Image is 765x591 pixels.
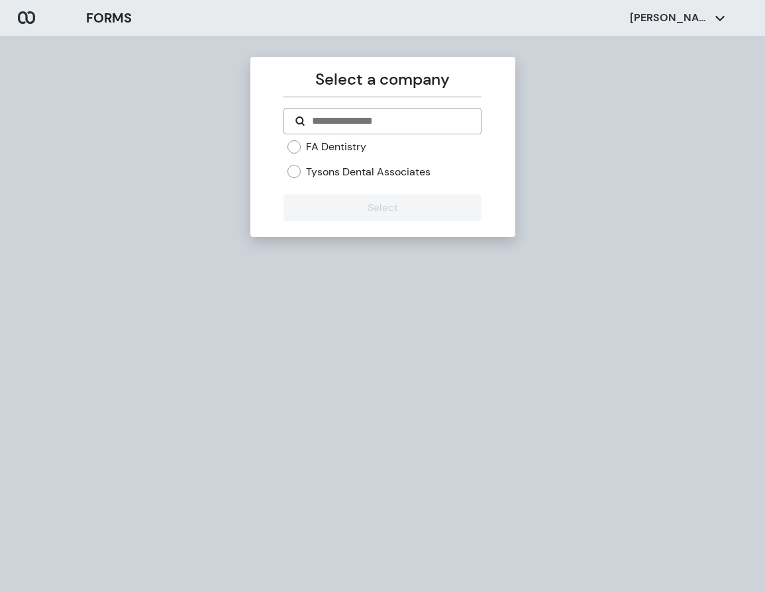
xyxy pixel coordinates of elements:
p: Select a company [283,68,482,91]
h3: FORMS [86,8,132,28]
label: Tysons Dental Associates [306,165,431,179]
input: Search [311,113,470,129]
button: Select [283,195,482,221]
label: FA Dentistry [306,140,366,154]
p: [PERSON_NAME] [630,11,709,25]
